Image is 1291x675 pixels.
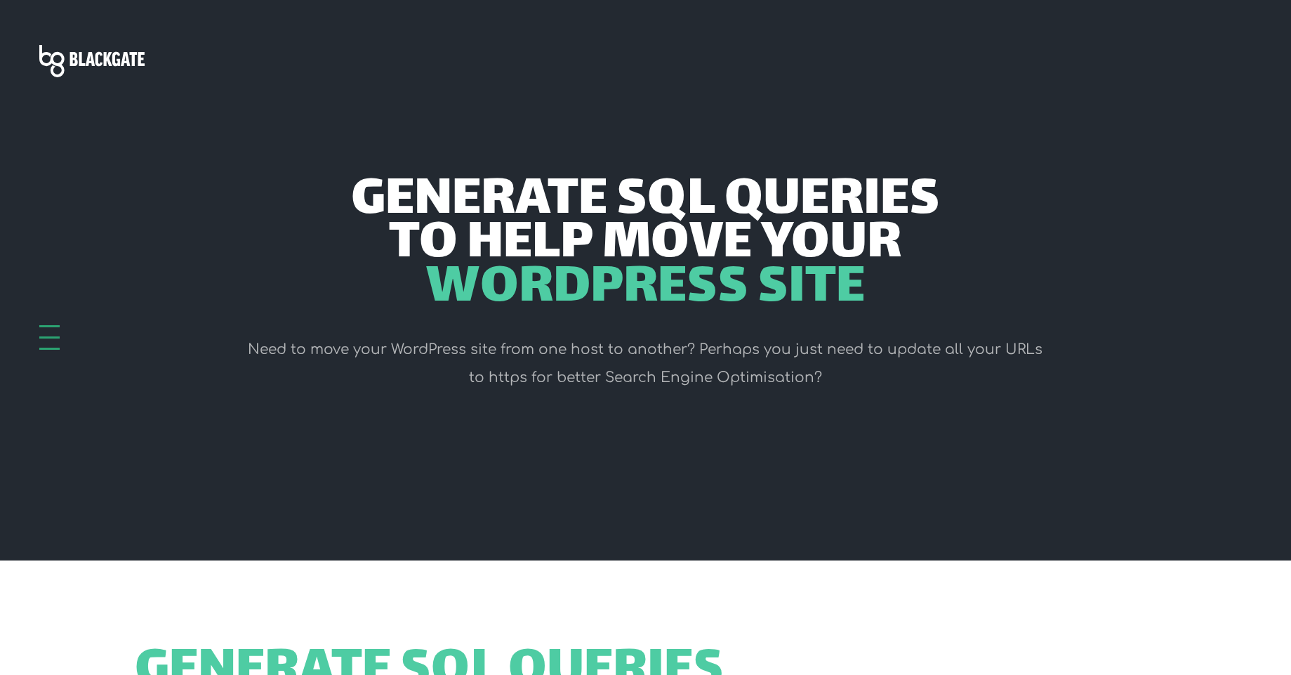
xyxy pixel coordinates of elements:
img: Blackgate [39,45,145,77]
span: to help move your [389,223,901,267]
span: Generate SQL Queries [351,180,940,223]
span: WordPress Site [425,268,865,311]
p: Need to move your WordPress site from one host to another? Perhaps you just need to update all yo... [245,336,1046,392]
